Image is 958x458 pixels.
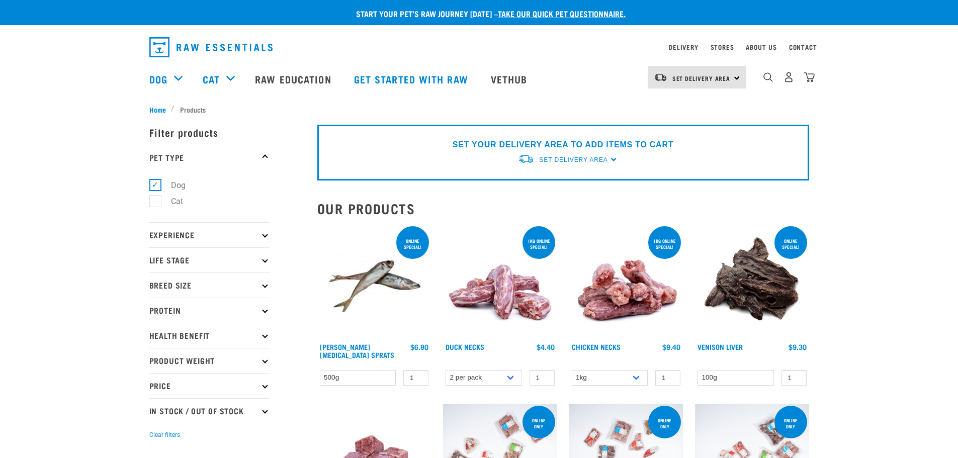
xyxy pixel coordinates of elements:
[789,45,817,49] a: Contact
[317,224,431,338] img: Jack Mackarel Sparts Raw Fish For Dogs
[149,247,270,272] p: Life Stage
[149,323,270,348] p: Health Benefit
[789,343,807,351] div: $9.30
[155,179,190,192] label: Dog
[155,195,187,208] label: Cat
[320,345,394,356] a: [PERSON_NAME][MEDICAL_DATA] Sprats
[654,73,667,82] img: van-moving.png
[669,45,698,49] a: Delivery
[698,345,743,348] a: Venison Liver
[672,76,731,80] span: Set Delivery Area
[481,59,540,99] a: Vethub
[781,370,807,386] input: 1
[317,201,809,216] h2: Our Products
[149,104,809,115] nav: breadcrumbs
[498,11,626,16] a: take our quick pet questionnaire.
[149,145,270,170] p: Pet Type
[774,233,807,254] div: ONLINE SPECIAL!
[539,156,607,163] span: Set Delivery Area
[149,272,270,298] p: Breed Size
[149,120,270,145] p: Filter products
[569,224,683,338] img: Pile Of Chicken Necks For Pets
[446,345,484,348] a: Duck Necks
[141,33,817,61] nav: dropdown navigation
[648,413,681,434] div: Online Only
[149,37,273,57] img: Raw Essentials Logo
[522,233,555,254] div: 1kg online special!
[537,343,555,351] div: $4.40
[396,233,429,254] div: ONLINE SPECIAL!
[572,345,621,348] a: Chicken Necks
[149,222,270,247] p: Experience
[203,71,220,86] a: Cat
[804,72,815,82] img: home-icon@2x.png
[149,104,166,115] span: Home
[245,59,343,99] a: Raw Education
[410,343,428,351] div: $6.80
[403,370,428,386] input: 1
[453,139,673,151] p: SET YOUR DELIVERY AREA TO ADD ITEMS TO CART
[149,298,270,323] p: Protein
[149,104,171,115] a: Home
[149,398,270,423] p: In Stock / Out Of Stock
[149,71,167,86] a: Dog
[648,233,681,254] div: 1kg online special!
[522,413,555,434] div: Online Only
[774,413,807,434] div: Online Only
[655,370,680,386] input: 1
[530,370,555,386] input: 1
[783,72,794,82] img: user.png
[149,373,270,398] p: Price
[662,343,680,351] div: $9.40
[763,72,773,82] img: home-icon-1@2x.png
[149,348,270,373] p: Product Weight
[746,45,776,49] a: About Us
[149,430,180,439] button: Clear filters
[711,45,734,49] a: Stores
[695,224,809,338] img: Pile Of Venison Liver For Pets
[344,59,481,99] a: Get started with Raw
[518,154,534,164] img: van-moving.png
[443,224,557,338] img: Pile Of Duck Necks For Pets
